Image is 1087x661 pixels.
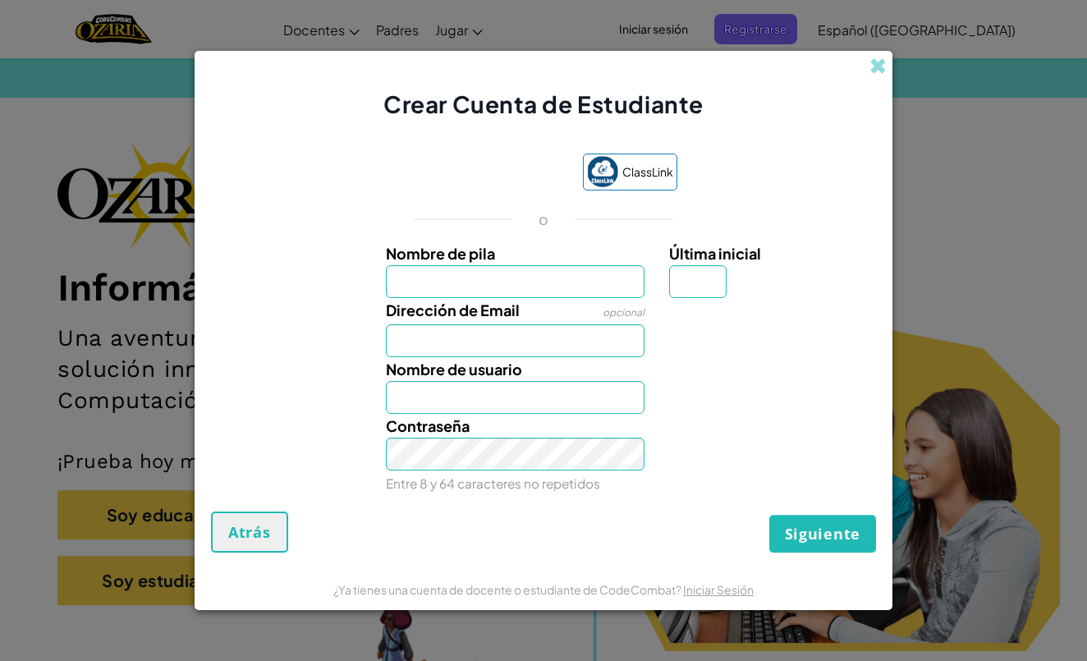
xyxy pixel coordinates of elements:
span: Atrás [228,522,271,542]
iframe: Diálogo de Acceder con Google [750,16,1071,264]
span: Nombre de usuario [386,360,522,379]
button: Atrás [211,512,288,553]
button: Siguiente [769,515,876,553]
span: Contraseña [386,416,470,435]
iframe: Botón de Acceder con Google [401,155,575,191]
span: Crear Cuenta de Estudiante [383,90,704,118]
span: Última inicial [669,244,761,263]
a: Iniciar Sesión [683,582,754,597]
div: Acceder con Google. Se abre en una pestaña nueva [410,155,566,191]
img: classlink-logo-small.png [587,156,618,187]
span: opcional [603,306,644,319]
span: ClassLink [622,160,673,184]
small: Entre 8 y 64 caracteres no repetidos [386,475,600,491]
span: ¿Ya tienes una cuenta de docente o estudiante de CodeCombat? [333,582,683,597]
span: Nombre de pila [386,244,495,263]
span: Siguiente [785,524,860,544]
span: Dirección de Email [386,301,520,319]
p: o [539,209,548,229]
